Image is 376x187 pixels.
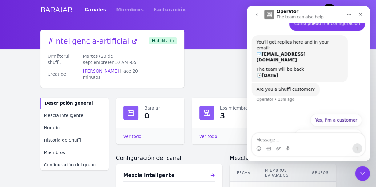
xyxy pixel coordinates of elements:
[48,37,138,46] a: #inteligencia-artificial
[230,154,336,162] h2: Mezclas recientes
[44,137,81,143] span: Historia de Shuffl
[355,166,370,181] iframe: Intercom live chat
[123,172,175,179] h3: Mezcla inteligente
[230,164,258,182] th: Fecha
[83,69,119,73] a: [PERSON_NAME]
[322,3,336,17] button: User menu
[153,1,186,19] a: Facturación
[40,98,109,170] nav: Sidebar
[116,1,144,19] a: Miembros
[44,125,60,131] span: Horario
[144,111,150,121] div: 0
[144,105,177,111] dt: Barajar
[44,162,96,168] span: Configuración del grupo
[116,154,222,162] h2: Configuración del canal
[48,53,78,65] dt: Următorul shuffl:
[199,134,217,139] a: Ver todo
[149,37,177,44] span: Habilitado
[40,110,109,121] a: Mezcla inteligente
[40,135,109,146] a: Historia de Shuffl
[44,149,65,156] span: Miembros
[258,164,305,182] th: Miembros barajados
[40,98,109,109] a: Descripción general
[123,134,142,139] a: Ver todo
[48,37,129,46] span: # inteligencia-artificial
[44,112,83,118] span: Mezcla inteligente
[83,54,136,65] span: Martes (23 de septiembre) en 10 AM -05
[40,5,72,15] a: BARAJAR
[40,159,109,170] a: Configuración del grupo
[323,4,335,16] img: Angel David
[85,1,107,19] a: Canales
[247,6,370,161] iframe: Intercom live chat
[304,164,336,182] th: Grupos
[220,105,253,111] dt: Los miembros optaron por participar
[220,111,225,121] div: 3
[45,100,93,106] span: Descripción general
[123,172,215,179] a: Mezcla inteligente
[40,122,109,133] a: Horario
[48,71,78,77] dt: Creat de:
[40,147,109,158] a: Miembros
